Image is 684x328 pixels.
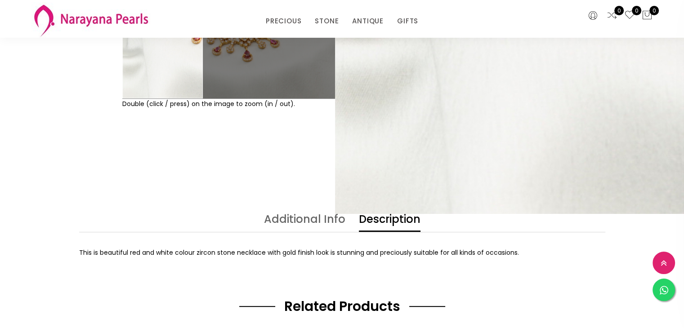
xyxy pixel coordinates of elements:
button: Add to compare [581,72,595,84]
div: This is beautiful red and white colour zircon stone necklace with gold finish look is stunning an... [79,247,605,258]
span: 0 [632,6,641,15]
span: 0 [649,6,659,15]
a: STONE [315,14,339,28]
a: 0 [624,10,635,22]
button: Buy now [480,64,545,91]
a: ANTIQUE [352,14,384,28]
div: Double (click / press) on the image to zoom (in / out). [122,98,335,109]
span: 0 [614,6,624,15]
a: Additional Info [264,214,345,232]
button: Add To Cart [385,64,464,91]
h2: Related Products [284,298,400,315]
a: PRECIOUS [266,14,301,28]
a: Description [359,214,420,232]
button: 0 [642,10,653,22]
a: 0 [607,10,617,22]
a: GIFTS [397,14,418,28]
button: Add to wishlist [557,72,570,84]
